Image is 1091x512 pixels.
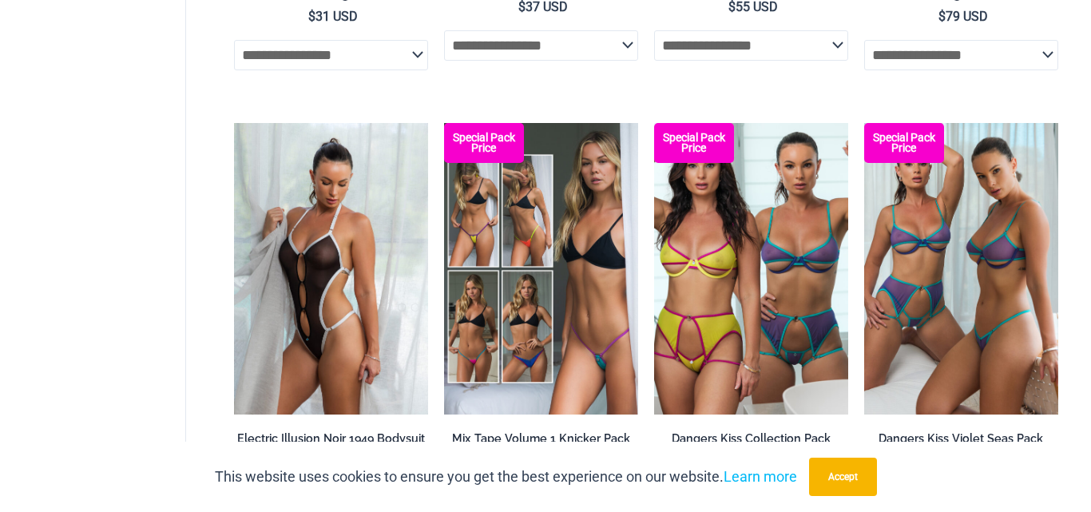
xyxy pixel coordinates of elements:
[864,133,944,153] b: Special Pack Price
[234,431,428,452] a: Electric Illusion Noir 1949 Bodysuit
[654,123,848,415] a: Dangers kiss Collection Pack Dangers Kiss Solar Flair 1060 Bra 611 Micro 1760 Garter 03Dangers Ki...
[215,465,797,489] p: This website uses cookies to ensure you get the best experience on our website.
[864,431,1058,452] a: Dangers Kiss Violet Seas Pack
[724,468,797,485] a: Learn more
[444,133,524,153] b: Special Pack Price
[308,9,358,24] bdi: 31 USD
[864,123,1058,415] img: Dangers kiss Violet Seas Pack
[809,458,877,496] button: Accept
[938,9,988,24] bdi: 79 USD
[234,431,428,447] h2: Electric Illusion Noir 1949 Bodysuit
[864,123,1058,415] a: Dangers kiss Violet Seas Pack Dangers Kiss Violet Seas 1060 Bra 611 Micro 04Dangers Kiss Violet S...
[234,123,428,415] a: Electric Illusion Noir 1949 Bodysuit 03Electric Illusion Noir 1949 Bodysuit 04Electric Illusion N...
[444,431,638,452] a: Mix Tape Volume 1 Knicker Pack
[864,431,1058,447] h2: Dangers Kiss Violet Seas Pack
[654,123,848,415] img: Dangers kiss Collection Pack
[654,133,734,153] b: Special Pack Price
[444,123,638,415] a: Pack F Pack BPack B
[444,431,638,447] h2: Mix Tape Volume 1 Knicker Pack
[654,431,848,447] h2: Dangers Kiss Collection Pack
[444,123,638,415] img: Pack F
[234,123,428,415] img: Electric Illusion Noir 1949 Bodysuit 03
[938,9,946,24] span: $
[654,431,848,452] a: Dangers Kiss Collection Pack
[308,9,315,24] span: $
